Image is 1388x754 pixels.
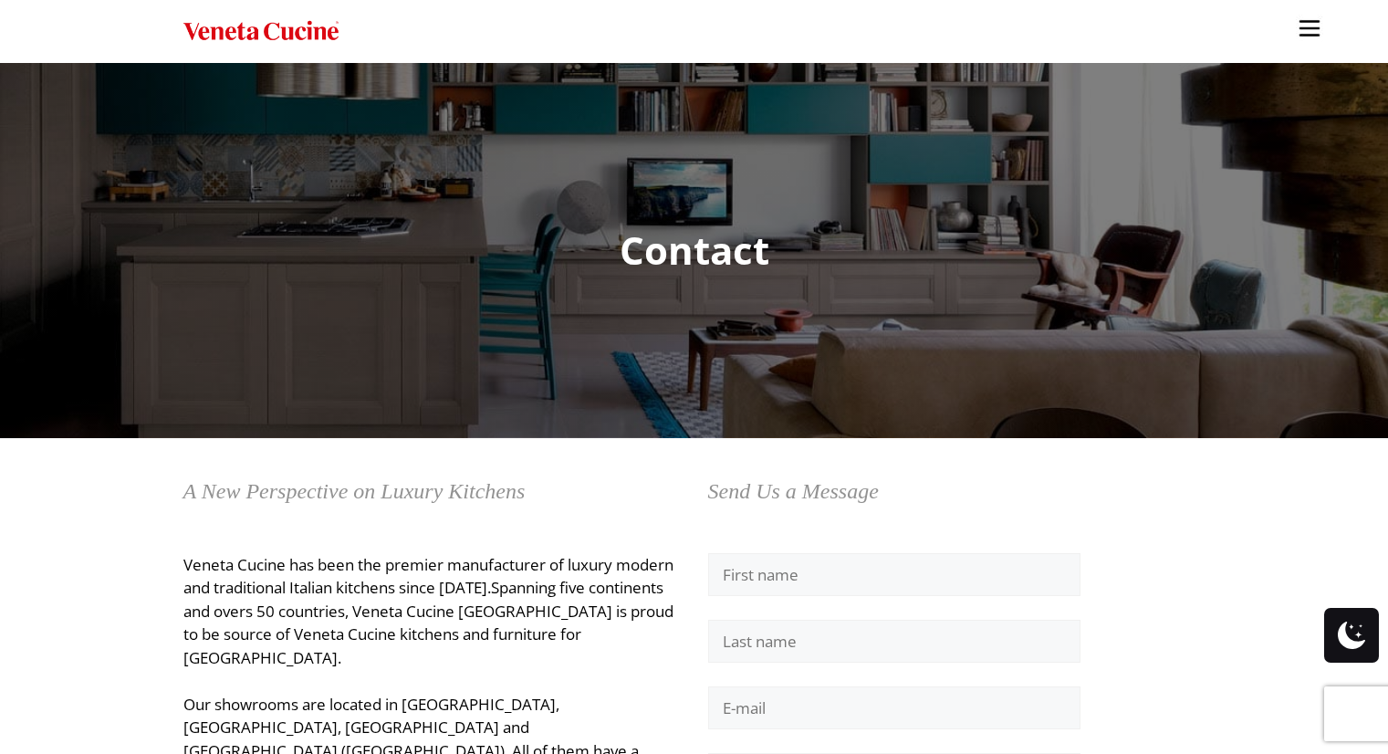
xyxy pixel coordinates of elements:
span: Veneta Cucine has been the premier manufacturer of luxury modern and traditional Italian kitchens... [183,554,673,599]
input: E-mail [708,686,1080,730]
input: Last name [708,620,1080,664]
span: Send Us a Message [708,479,879,503]
span: Spanning five continents and overs 50 countries, Veneta Cucine [GEOGRAPHIC_DATA] is proud to be s... [183,577,673,668]
input: First name [708,553,1080,597]
img: Veneta Cucine USA [183,18,339,45]
span: A New Perspective on Luxury Kitchens [183,479,526,503]
img: burger-menu-svgrepo-com-30x30.jpg [1296,15,1323,42]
